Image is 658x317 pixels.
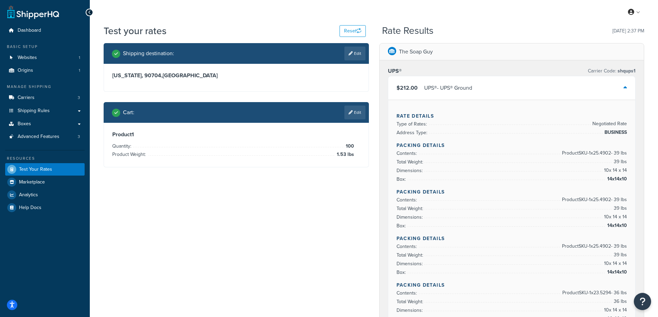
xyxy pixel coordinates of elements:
[424,83,472,93] div: UPS® - UPS® Ground
[18,28,41,33] span: Dashboard
[5,163,85,176] a: Test Your Rates
[397,84,418,92] span: $212.00
[612,204,627,212] span: 39 lbs
[602,259,627,268] span: 10 x 14 x 14
[612,26,644,36] p: [DATE] 2:37 PM
[5,91,85,104] li: Carriers
[397,222,408,229] span: Box:
[19,205,41,211] span: Help Docs
[634,293,651,310] button: Open Resource Center
[5,91,85,104] a: Carriers3
[5,24,85,37] a: Dashboard
[397,289,419,297] span: Contents:
[112,131,360,138] h3: Product 1
[335,150,354,159] span: 1.53 lbs
[5,51,85,64] li: Websites
[397,167,425,174] span: Dimensions:
[18,68,33,73] span: Origins
[591,120,627,128] span: Negotiated Rate
[5,130,85,143] li: Advanced Features
[123,109,134,116] h2: Cart :
[397,196,419,204] span: Contents:
[79,55,80,61] span: 1
[602,166,627,175] span: 10 x 14 x 14
[5,130,85,143] a: Advanced Features3
[560,196,627,204] span: Product SKU-1 x 25.4902 - 39 lbs
[397,269,408,276] span: Box:
[344,106,365,119] a: Edit
[344,47,365,60] a: Edit
[397,235,627,242] h4: Packing Details
[344,142,354,150] span: 100
[560,149,627,157] span: Product SKU-1 x 25.4902 - 39 lbs
[18,55,37,61] span: Websites
[605,175,627,183] span: 14x14x10
[602,213,627,221] span: 10 x 14 x 14
[5,189,85,201] a: Analytics
[382,26,433,36] h2: Rate Results
[397,205,425,212] span: Total Weight:
[397,112,627,120] h4: Rate Details
[5,201,85,214] a: Help Docs
[397,158,425,166] span: Total Weight:
[5,64,85,77] li: Origins
[18,108,50,114] span: Shipping Rules
[18,121,31,127] span: Boxes
[19,192,38,198] span: Analytics
[397,298,425,305] span: Total Weight:
[112,142,133,150] span: Quantity:
[397,260,425,267] span: Dimensions:
[5,84,85,90] div: Manage Shipping
[5,64,85,77] a: Origins1
[5,105,85,117] a: Shipping Rules
[605,221,627,230] span: 14x14x10
[5,156,85,161] div: Resources
[399,47,433,57] p: The Soap Guy
[79,68,80,73] span: 1
[123,50,174,57] h2: Shipping destination :
[397,188,627,196] h4: Packing Details
[112,151,147,158] span: Product Weight:
[588,66,636,76] p: Carrier Code:
[78,134,80,140] span: 3
[397,243,419,250] span: Contents:
[616,67,636,75] span: shqups1
[5,118,85,130] a: Boxes
[397,129,429,136] span: Address Type:
[605,268,627,276] span: 14x14x10
[397,214,425,221] span: Dimensions:
[397,307,425,314] span: Dimensions:
[388,68,402,75] h3: UPS®
[612,251,627,259] span: 39 lbs
[397,251,425,259] span: Total Weight:
[603,128,627,137] span: BUSINESS
[560,242,627,250] span: Product SKU-1 x 25.4902 - 39 lbs
[19,179,45,185] span: Marketplace
[5,44,85,50] div: Basic Setup
[397,142,627,149] h4: Packing Details
[612,158,627,166] span: 39 lbs
[5,176,85,188] a: Marketplace
[19,167,52,172] span: Test Your Rates
[112,72,360,79] h3: [US_STATE], 90704 , [GEOGRAPHIC_DATA]
[5,51,85,64] a: Websites1
[397,150,419,157] span: Contents:
[340,25,366,37] button: Reset
[104,24,166,38] h1: Test your rates
[561,289,627,297] span: Product SKU-1 x 23.5294 - 36 lbs
[18,134,59,140] span: Advanced Features
[78,95,80,101] span: 3
[602,306,627,314] span: 10 x 14 x 14
[397,281,627,289] h4: Packing Details
[612,297,627,306] span: 36 lbs
[397,120,429,128] span: Type of Rates:
[397,176,408,183] span: Box:
[18,95,35,101] span: Carriers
